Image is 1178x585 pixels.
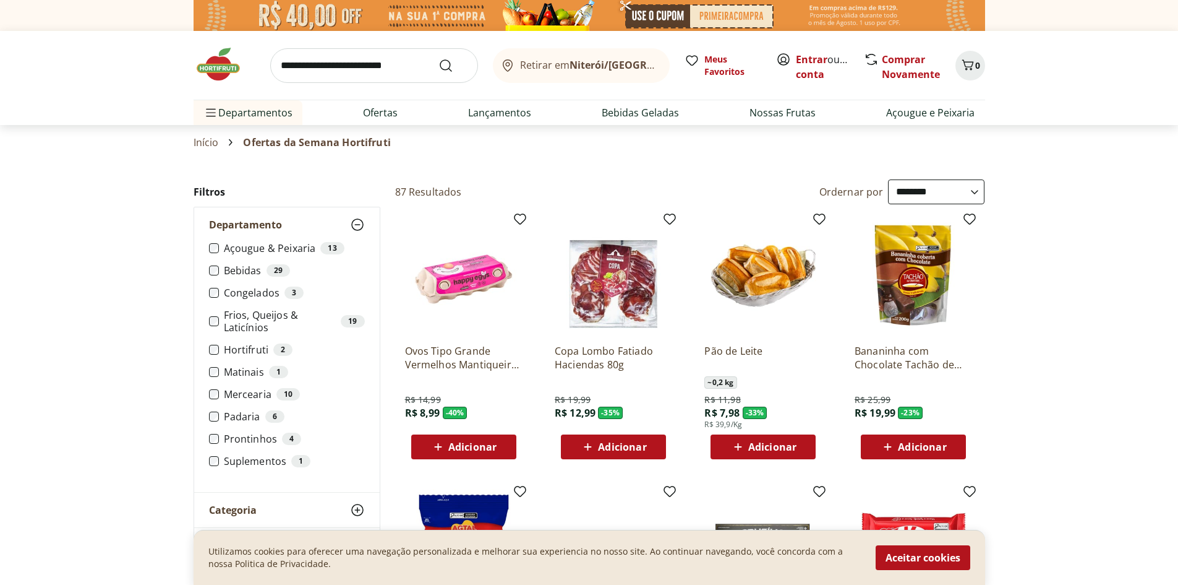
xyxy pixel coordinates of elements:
[320,242,344,254] div: 13
[194,46,255,83] img: Hortifruti
[269,366,288,378] div: 1
[711,435,816,459] button: Adicionar
[555,344,672,371] a: Copa Lombo Fatiado Haciendas 80g
[704,217,822,334] img: Pão de Leite
[194,180,380,204] h2: Filtros
[224,344,365,356] label: Hortifruti
[194,493,380,527] button: Categoria
[796,53,864,81] a: Criar conta
[876,545,970,570] button: Aceitar cookies
[224,264,365,277] label: Bebidas
[448,442,497,452] span: Adicionar
[276,388,300,401] div: 10
[224,287,365,299] label: Congelados
[704,394,740,406] span: R$ 11,98
[224,309,365,334] label: Frios, Queijos & Laticínios
[438,58,468,73] button: Submit Search
[555,406,595,420] span: R$ 12,99
[405,394,441,406] span: R$ 14,99
[886,105,975,120] a: Açougue e Peixaria
[224,410,365,423] label: Padaria
[405,406,440,420] span: R$ 8,99
[273,344,292,356] div: 2
[704,344,822,371] a: Pão de Leite
[194,137,219,148] a: Início
[882,53,940,81] a: Comprar Novamente
[224,455,365,467] label: Suplementos
[520,59,657,71] span: Retirar em
[284,287,304,299] div: 3
[749,105,816,120] a: Nossas Frutas
[267,264,290,277] div: 29
[898,442,946,452] span: Adicionar
[975,59,980,71] span: 0
[704,406,740,420] span: R$ 7,98
[555,217,672,334] img: Copa Lombo Fatiado Haciendas 80g
[194,528,380,563] button: Marca
[861,435,966,459] button: Adicionar
[468,105,531,120] a: Lançamentos
[819,185,884,199] label: Ordernar por
[243,137,390,148] span: Ofertas da Semana Hortifruti
[341,315,364,327] div: 19
[855,344,972,371] a: Bananinha com Chocolate Tachão de Ubatuba 200g
[291,455,310,467] div: 1
[570,58,711,72] b: Niterói/[GEOGRAPHIC_DATA]
[282,433,301,445] div: 4
[203,98,292,128] span: Departamentos
[405,344,523,371] a: Ovos Tipo Grande Vermelhos Mantiqueira Happy Eggs 10 Unidades
[704,420,742,430] span: R$ 39,9/Kg
[194,207,380,242] button: Departamento
[405,217,523,334] img: Ovos Tipo Grande Vermelhos Mantiqueira Happy Eggs 10 Unidades
[208,545,861,570] p: Utilizamos cookies para oferecer uma navegação personalizada e melhorar sua experiencia no nosso ...
[493,48,670,83] button: Retirar emNiterói/[GEOGRAPHIC_DATA]
[955,51,985,80] button: Carrinho
[796,52,851,82] span: ou
[561,435,666,459] button: Adicionar
[704,376,736,389] span: ~ 0,2 kg
[602,105,679,120] a: Bebidas Geladas
[855,217,972,334] img: Bananinha com Chocolate Tachão de Ubatuba 200g
[796,53,827,66] a: Entrar
[748,442,796,452] span: Adicionar
[270,48,478,83] input: search
[224,388,365,401] label: Mercearia
[685,53,761,78] a: Meus Favoritos
[898,407,923,419] span: - 23 %
[743,407,767,419] span: - 33 %
[203,98,218,128] button: Menu
[395,185,462,199] h2: 87 Resultados
[209,219,282,231] span: Departamento
[224,433,365,445] label: Prontinhos
[265,410,284,423] div: 6
[598,442,646,452] span: Adicionar
[411,435,516,459] button: Adicionar
[209,504,257,516] span: Categoria
[194,242,380,492] div: Departamento
[555,394,591,406] span: R$ 19,99
[443,407,467,419] span: - 40 %
[363,105,398,120] a: Ofertas
[704,53,761,78] span: Meus Favoritos
[855,406,895,420] span: R$ 19,99
[224,366,365,378] label: Matinais
[598,407,623,419] span: - 35 %
[224,242,365,254] label: Açougue & Peixaria
[855,394,890,406] span: R$ 25,99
